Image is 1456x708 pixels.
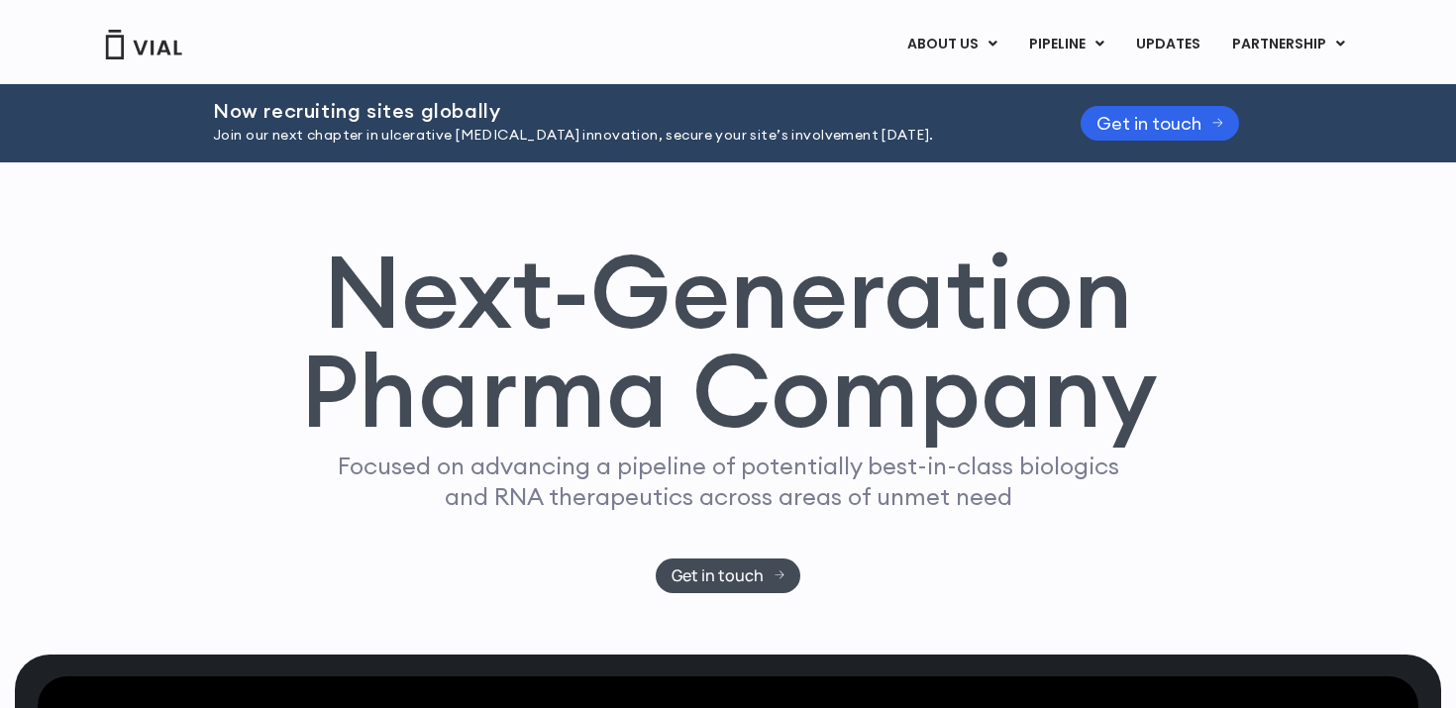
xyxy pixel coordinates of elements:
img: Vial Logo [104,30,183,59]
p: Join our next chapter in ulcerative [MEDICAL_DATA] innovation, secure your site’s involvement [DA... [213,125,1031,147]
a: UPDATES [1120,28,1215,61]
a: Get in touch [1081,106,1239,141]
h1: Next-Generation Pharma Company [299,242,1157,442]
span: Get in touch [672,568,764,583]
a: Get in touch [656,558,801,593]
a: PARTNERSHIPMenu Toggle [1216,28,1361,61]
a: ABOUT USMenu Toggle [891,28,1012,61]
a: PIPELINEMenu Toggle [1013,28,1119,61]
h2: Now recruiting sites globally [213,100,1031,122]
span: Get in touch [1096,116,1201,131]
p: Focused on advancing a pipeline of potentially best-in-class biologics and RNA therapeutics acros... [329,451,1127,512]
